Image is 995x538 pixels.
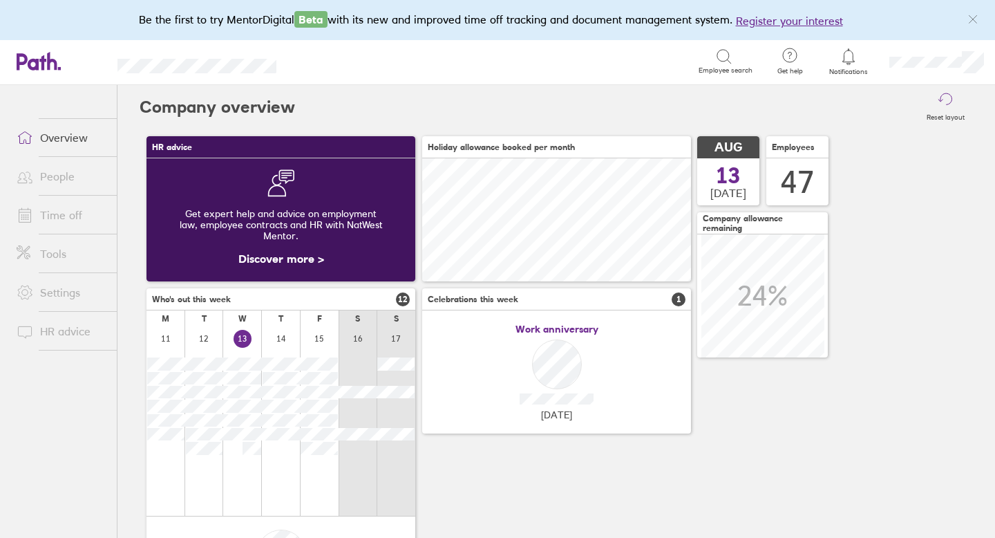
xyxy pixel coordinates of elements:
a: Discover more > [238,252,324,266]
span: 1 [672,293,685,306]
div: F [317,314,322,324]
span: 13 [716,165,741,187]
span: Work anniversary [515,324,598,335]
div: 47 [781,165,814,200]
span: AUG [714,140,742,155]
div: Get expert help and advice on employment law, employee contracts and HR with NatWest Mentor. [158,197,404,252]
div: S [394,314,399,324]
span: Celebrations this week [428,295,518,304]
a: Overview [6,124,117,151]
a: Notifications [826,47,871,76]
span: Holiday allowance booked per month [428,142,575,152]
label: Reset layout [918,109,973,122]
span: Employees [772,142,815,152]
span: [DATE] [541,409,572,420]
span: Employee search [699,66,752,75]
span: HR advice [152,142,192,152]
div: S [355,314,360,324]
a: Settings [6,279,117,306]
span: 12 [396,293,410,306]
span: Who's out this week [152,295,231,304]
a: HR advice [6,317,117,345]
div: Search [314,55,349,67]
div: T [278,314,283,324]
button: Register your interest [736,12,843,29]
div: M [162,314,169,324]
span: Company allowance remaining [703,214,822,233]
div: T [202,314,207,324]
span: Beta [294,11,328,28]
span: Notifications [826,68,871,76]
a: Time off [6,201,117,229]
div: W [238,314,247,324]
div: Be the first to try MentorDigital with its new and improved time off tracking and document manage... [139,11,857,29]
span: Get help [768,67,813,75]
a: People [6,163,117,190]
a: Tools [6,240,117,268]
span: [DATE] [710,187,746,199]
h2: Company overview [140,85,295,129]
button: Reset layout [918,85,973,129]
